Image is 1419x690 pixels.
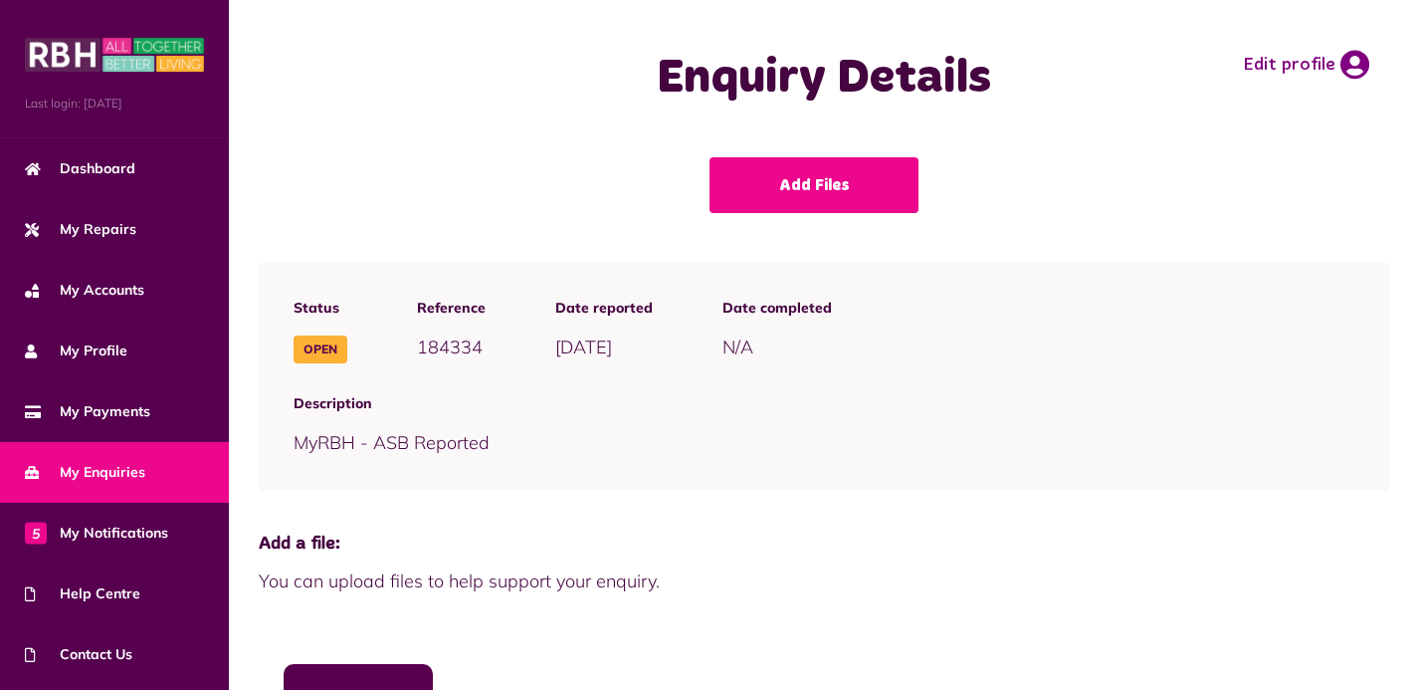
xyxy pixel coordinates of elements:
[25,522,47,544] span: 5
[25,95,204,113] span: Last login: [DATE]
[294,393,1354,414] span: Description
[555,298,653,319] span: Date reported
[259,531,1389,558] span: Add a file:
[294,298,347,319] span: Status
[25,280,144,301] span: My Accounts
[25,35,204,75] img: MyRBH
[722,336,753,358] span: N/A
[417,298,486,319] span: Reference
[25,523,168,544] span: My Notifications
[25,341,127,361] span: My Profile
[294,431,490,454] span: MyRBH - ASB Reported
[1243,50,1369,80] a: Edit profile
[25,462,145,483] span: My Enquiries
[546,50,1102,108] h1: Enquiry Details
[709,157,918,213] a: Add Files
[417,336,483,358] span: 184334
[25,583,140,604] span: Help Centre
[259,568,1389,594] span: You can upload files to help support your enquiry.
[25,401,150,422] span: My Payments
[722,298,832,319] span: Date completed
[25,158,135,179] span: Dashboard
[294,336,347,363] span: Open
[25,219,136,240] span: My Repairs
[25,644,132,665] span: Contact Us
[555,336,612,358] span: [DATE]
